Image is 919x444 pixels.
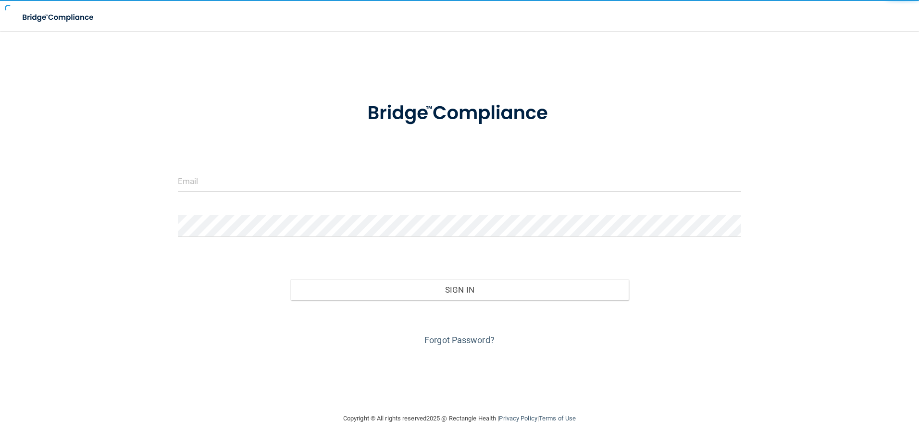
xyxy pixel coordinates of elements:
img: bridge_compliance_login_screen.278c3ca4.svg [14,8,103,27]
a: Privacy Policy [499,415,537,422]
img: bridge_compliance_login_screen.278c3ca4.svg [348,88,571,138]
button: Sign In [290,279,629,300]
a: Terms of Use [539,415,576,422]
input: Email [178,170,742,192]
a: Forgot Password? [424,335,495,345]
div: Copyright © All rights reserved 2025 @ Rectangle Health | | [284,403,635,434]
